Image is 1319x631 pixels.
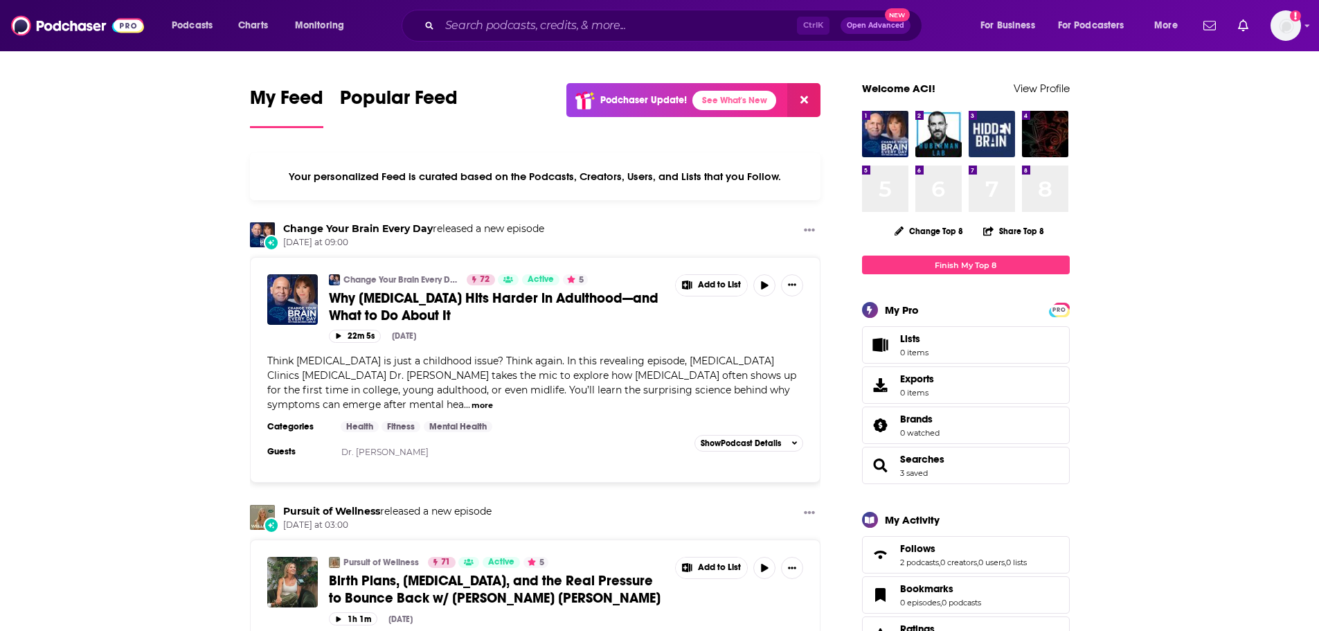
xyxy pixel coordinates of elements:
button: Share Top 8 [982,217,1045,245]
button: Show More Button [781,557,803,579]
a: Pursuit of Wellness [343,557,419,568]
a: Finish My Top 8 [862,256,1070,274]
img: Why ADHD Hits Harder in Adulthood—and What to Do About It [267,274,318,325]
a: 0 users [978,558,1005,567]
button: ShowPodcast Details [694,435,804,452]
span: Birth Plans, [MEDICAL_DATA], and the Real Pressure to Bounce Back w/ [PERSON_NAME] [PERSON_NAME] [329,572,661,607]
div: Search podcasts, credits, & more... [415,10,935,42]
span: Podcasts [172,16,213,35]
span: Bookmarks [900,583,953,595]
span: Lists [900,332,928,345]
a: Searches [900,453,944,465]
input: Search podcasts, credits, & more... [440,15,797,37]
span: Follows [862,536,1070,574]
button: Open AdvancedNew [841,17,910,34]
div: My Pro [885,303,919,317]
span: , [939,558,940,567]
span: 71 [441,556,450,569]
span: Charts [238,16,268,35]
div: New Episode [264,517,279,533]
a: Searches [867,456,895,475]
span: Add to List [698,280,741,290]
a: Exports [862,366,1070,404]
a: Why [MEDICAL_DATA] Hits Harder in Adulthood—and What to Do About It [329,290,665,324]
span: 72 [480,273,490,287]
a: 2 podcasts [900,558,939,567]
a: Mental Health [424,421,492,432]
button: open menu [162,15,231,37]
span: , [1005,558,1006,567]
span: Popular Feed [340,86,458,118]
span: Active [528,273,554,287]
a: Brands [867,416,895,435]
img: The Farmacy Podcast [1022,111,1068,157]
button: Show profile menu [1271,10,1301,41]
a: 72 [467,274,495,285]
p: Podchaser Update! [600,94,687,106]
span: Think [MEDICAL_DATA] is just a childhood issue? Think again. In this revealing episode, [MEDICAL_... [267,355,796,411]
span: [DATE] at 09:00 [283,237,544,249]
a: Bookmarks [900,583,981,595]
img: Birth Plans, Postpartum, and the Real Pressure to Bounce Back w/ Samantha Christine [267,557,318,607]
a: 0 creators [940,558,977,567]
img: Pursuit of Wellness [329,557,340,568]
a: Active [522,274,559,285]
button: 22m 5s [329,330,381,343]
img: Change Your Brain Every Day [329,274,340,285]
span: Monitoring [295,16,344,35]
a: Fitness [382,421,420,432]
img: Hidden Brain [969,111,1015,157]
a: Change Your Brain Every Day [250,222,275,247]
a: View Profile [1014,82,1070,95]
a: 0 episodes [900,598,940,607]
a: Pursuit of Wellness [283,505,380,517]
span: Open Advanced [847,22,904,29]
a: Dr. [PERSON_NAME] [341,447,429,457]
span: Active [488,556,514,569]
a: My Feed [250,86,323,128]
span: PRO [1051,305,1068,315]
a: Show notifications dropdown [1198,14,1221,37]
img: Change Your Brain Every Day [862,111,908,157]
a: Active [483,557,520,568]
img: Podchaser - Follow, Share and Rate Podcasts [11,12,144,39]
span: Exports [900,373,934,385]
button: more [472,400,493,411]
img: Huberman Lab [915,111,962,157]
a: Lists [862,326,1070,364]
a: Health [341,421,379,432]
span: New [885,8,910,21]
span: For Podcasters [1058,16,1124,35]
a: Show notifications dropdown [1232,14,1254,37]
a: PRO [1051,304,1068,314]
span: Add to List [698,562,741,573]
button: open menu [1049,15,1145,37]
img: Pursuit of Wellness [250,505,275,530]
div: Your personalized Feed is curated based on the Podcasts, Creators, Users, and Lists that you Follow. [250,153,821,200]
a: 0 watched [900,428,940,438]
a: See What's New [692,91,776,110]
span: For Business [980,16,1035,35]
span: Brands [862,407,1070,444]
button: 1h 1m [329,612,377,625]
h3: Guests [267,446,330,457]
span: 0 items [900,388,934,398]
h3: released a new episode [283,505,492,518]
span: , [940,598,942,607]
a: Brands [900,413,940,425]
a: Charts [229,15,276,37]
a: 0 lists [1006,558,1027,567]
span: Lists [900,332,920,345]
a: Change Your Brain Every Day [343,274,458,285]
img: User Profile [1271,10,1301,41]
